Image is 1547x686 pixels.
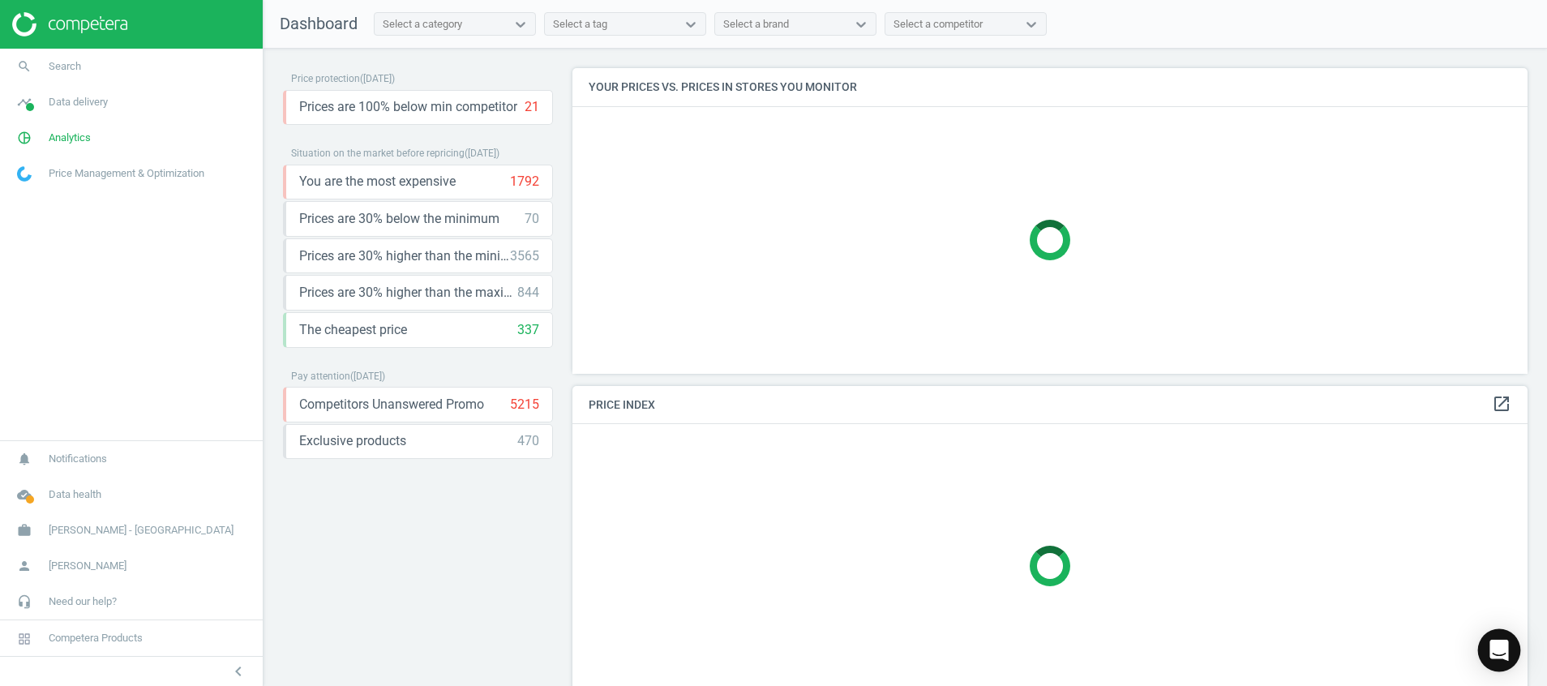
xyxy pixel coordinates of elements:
[517,284,539,302] div: 844
[9,586,40,617] i: headset_mic
[291,148,465,159] span: Situation on the market before repricing
[572,386,1528,424] h4: Price Index
[17,166,32,182] img: wGWNvw8QSZomAAAAABJRU5ErkJggg==
[49,559,126,573] span: [PERSON_NAME]
[9,515,40,546] i: work
[1492,394,1511,414] i: open_in_new
[291,371,350,382] span: Pay attention
[465,148,499,159] span: ( [DATE] )
[1492,394,1511,415] a: open_in_new
[49,487,101,502] span: Data health
[525,98,539,116] div: 21
[9,122,40,153] i: pie_chart_outlined
[49,452,107,466] span: Notifications
[9,444,40,474] i: notifications
[299,432,406,450] span: Exclusive products
[510,396,539,414] div: 5215
[49,594,117,609] span: Need our help?
[553,17,607,32] div: Select a tag
[229,662,248,681] i: chevron_left
[9,87,40,118] i: timeline
[49,131,91,145] span: Analytics
[218,661,259,682] button: chevron_left
[49,166,204,181] span: Price Management & Optimization
[517,321,539,339] div: 337
[1478,629,1521,672] div: Open Intercom Messenger
[299,173,456,191] span: You are the most expensive
[9,551,40,581] i: person
[893,17,983,32] div: Select a competitor
[49,59,81,74] span: Search
[383,17,462,32] div: Select a category
[525,210,539,228] div: 70
[510,173,539,191] div: 1792
[572,68,1528,106] h4: Your prices vs. prices in stores you monitor
[360,73,395,84] span: ( [DATE] )
[9,479,40,510] i: cloud_done
[723,17,789,32] div: Select a brand
[510,247,539,265] div: 3565
[517,432,539,450] div: 470
[299,284,517,302] span: Prices are 30% higher than the maximal
[299,210,499,228] span: Prices are 30% below the minimum
[291,73,360,84] span: Price protection
[299,396,484,414] span: Competitors Unanswered Promo
[9,51,40,82] i: search
[12,12,127,36] img: ajHJNr6hYgQAAAAASUVORK5CYII=
[299,98,517,116] span: Prices are 100% below min competitor
[299,247,510,265] span: Prices are 30% higher than the minimum
[350,371,385,382] span: ( [DATE] )
[299,321,407,339] span: The cheapest price
[49,631,143,645] span: Competera Products
[49,95,108,109] span: Data delivery
[49,523,234,538] span: [PERSON_NAME] - [GEOGRAPHIC_DATA]
[280,14,358,33] span: Dashboard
